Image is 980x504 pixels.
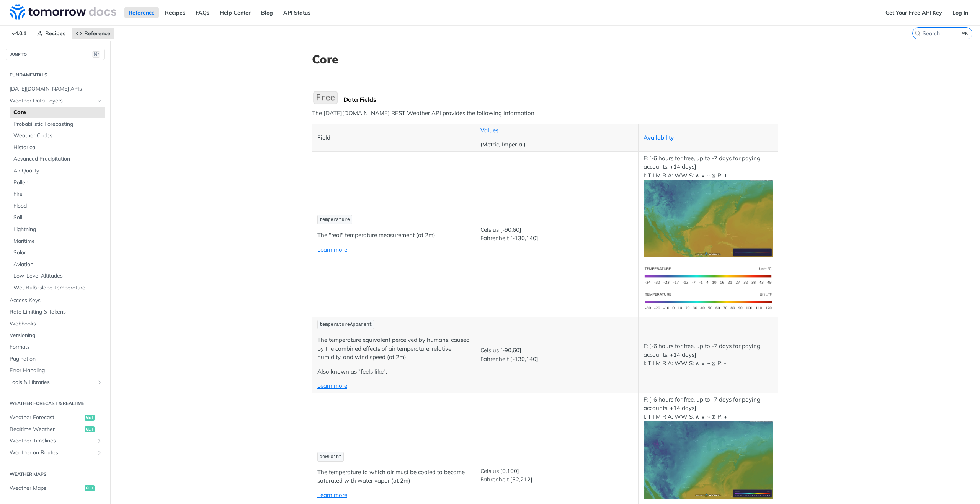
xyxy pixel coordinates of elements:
kbd: ⌘K [960,29,970,37]
a: Core [10,107,105,118]
span: Formats [10,343,103,351]
p: F: [-6 hours for free, up to -7 days for paying accounts, +14 days] I: T I M R A: WW S: ∧ ∨ ~ ⧖ P: + [644,154,773,257]
a: Reference [72,28,114,39]
a: Learn more [317,491,347,499]
span: Webhooks [10,320,103,328]
span: Tools & Libraries [10,379,95,386]
span: get [85,485,95,491]
span: Lightning [13,226,103,233]
button: JUMP TO⌘/ [6,49,105,60]
button: Hide subpages for Weather Data Layers [96,98,103,104]
span: Expand image [644,215,773,222]
span: v4.0.1 [8,28,31,39]
a: Rate Limiting & Tokens [6,306,105,318]
span: Expand image [644,297,773,304]
p: The "real" temperature measurement (at 2m) [317,231,470,240]
p: Celsius [-90,60] Fahrenheit [-130,140] [480,346,633,363]
span: Error Handling [10,367,103,374]
span: Access Keys [10,297,103,304]
span: Flood [13,202,103,210]
span: Probabilistic Forecasting [13,120,103,128]
a: Realtime Weatherget [6,424,105,435]
a: Recipes [161,7,189,18]
span: temperature [320,217,350,223]
svg: Search [915,30,921,36]
span: get [85,426,95,432]
h2: Weather Forecast & realtime [6,400,105,407]
button: Show subpages for Weather Timelines [96,438,103,444]
h2: Fundamentals [6,72,105,78]
span: Advanced Precipitation [13,155,103,163]
span: Solar [13,249,103,257]
span: Reference [84,30,110,37]
a: Air Quality [10,165,105,177]
span: Weather Forecast [10,414,83,421]
button: Show subpages for Weather on Routes [96,450,103,456]
p: The temperature to which air must be cooled to become saturated with water vapor (at 2m) [317,468,470,485]
a: Weather TimelinesShow subpages for Weather Timelines [6,435,105,447]
span: Expand image [644,456,773,463]
a: Pagination [6,353,105,365]
div: Data Fields [343,96,778,103]
a: Weather Mapsget [6,483,105,494]
img: temperature-si [644,263,773,289]
a: Aviation [10,259,105,270]
span: get [85,415,95,421]
a: Advanced Precipitation [10,153,105,165]
a: Tools & LibrariesShow subpages for Tools & Libraries [6,377,105,388]
a: Recipes [33,28,70,39]
a: Solar [10,247,105,259]
h1: Core [312,52,778,66]
a: API Status [279,7,315,18]
a: Access Keys [6,295,105,306]
a: Weather Data LayersHide subpages for Weather Data Layers [6,95,105,107]
a: Weather on RoutesShow subpages for Weather on Routes [6,447,105,458]
a: FAQs [191,7,214,18]
span: Fire [13,190,103,198]
span: Recipes [45,30,65,37]
img: Tomorrow.io Weather API Docs [10,4,116,20]
a: Weather Codes [10,130,105,141]
span: Core [13,109,103,116]
a: Learn more [317,382,347,389]
a: Fire [10,189,105,200]
a: Pollen [10,177,105,189]
a: Reference [124,7,159,18]
p: Celsius [-90,60] Fahrenheit [-130,140] [480,226,633,243]
a: Historical [10,142,105,153]
span: Pollen [13,179,103,187]
span: Weather Maps [10,484,83,492]
span: Weather Codes [13,132,103,140]
span: dewPoint [320,454,342,460]
p: Field [317,133,470,142]
span: ⌘/ [92,51,100,58]
a: Availability [644,134,674,141]
p: F: [-6 hours for free, up to -7 days for paying accounts, +14 days] I: T I M R A: WW S: ∧ ∨ ~ ⧖ P: - [644,342,773,368]
a: Wet Bulb Globe Temperature [10,282,105,294]
a: Learn more [317,246,347,253]
p: Celsius [0,100] Fahrenheit [32,212] [480,467,633,484]
a: Webhooks [6,318,105,330]
span: Maritime [13,237,103,245]
span: Realtime Weather [10,426,83,433]
span: Historical [13,144,103,151]
span: Weather Data Layers [10,97,95,105]
a: Get Your Free API Key [881,7,946,18]
span: Rate Limiting & Tokens [10,308,103,316]
a: Blog [257,7,277,18]
span: Weather Timelines [10,437,95,445]
a: Soil [10,212,105,223]
a: Formats [6,341,105,353]
span: Wet Bulb Globe Temperature [13,284,103,292]
span: Versioning [10,332,103,339]
p: (Metric, Imperial) [480,140,633,149]
span: Air Quality [13,167,103,175]
a: [DATE][DOMAIN_NAME] APIs [6,83,105,95]
p: F: [-6 hours for free, up to -7 days for paying accounts, +14 days] I: T I M R A: WW S: ∧ ∨ ~ ⧖ P: + [644,395,773,499]
span: Low-Level Altitudes [13,272,103,280]
img: temperature-us [644,289,773,314]
span: Aviation [13,261,103,268]
a: Log In [948,7,972,18]
a: Probabilistic Forecasting [10,119,105,130]
a: Lightning [10,224,105,235]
